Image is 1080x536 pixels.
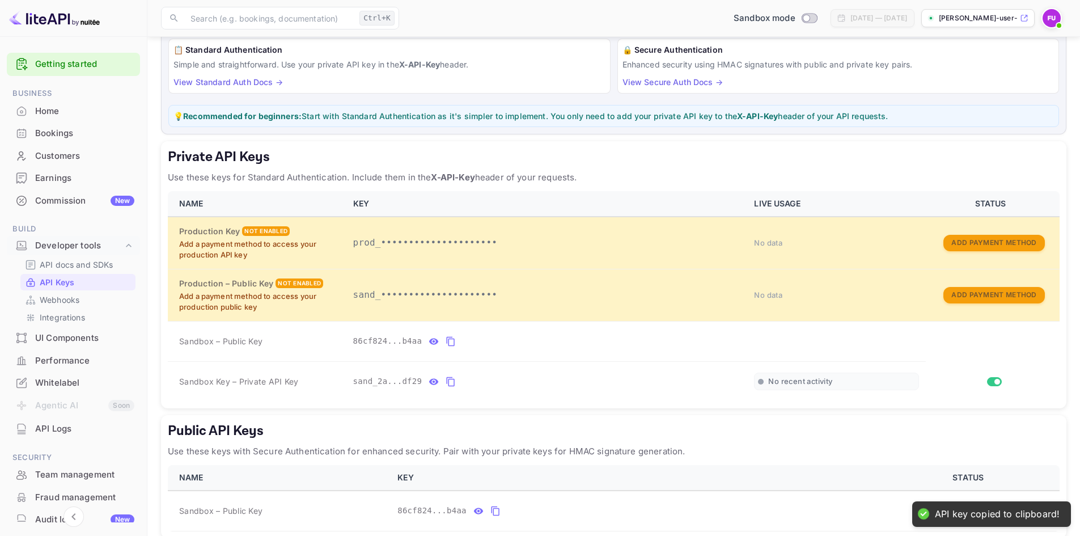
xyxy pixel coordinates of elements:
a: Whitelabel [7,372,140,393]
div: Getting started [7,53,140,76]
a: API docs and SDKs [25,259,131,271]
div: API key copied to clipboard! [935,508,1060,520]
div: UI Components [7,327,140,349]
div: Home [35,105,134,118]
a: Customers [7,145,140,166]
span: Security [7,451,140,464]
a: API Logs [7,418,140,439]
a: Audit logsNew [7,509,140,530]
div: Webhooks [20,292,135,308]
div: Audit logsNew [7,509,140,531]
div: UI Components [35,332,134,345]
p: prod_••••••••••••••••••••• [353,236,741,250]
p: Integrations [40,311,85,323]
div: API docs and SDKs [20,256,135,273]
div: API Keys [20,274,135,290]
span: Sandbox – Public Key [179,335,262,347]
strong: X-API-Key [399,60,440,69]
strong: X-API-Key [431,172,475,183]
div: Customers [35,150,134,163]
h6: Production Key [179,225,240,238]
a: Integrations [25,311,131,323]
a: Team management [7,464,140,485]
th: NAME [168,191,346,217]
div: Whitelabel [35,377,134,390]
a: UI Components [7,327,140,348]
div: Whitelabel [7,372,140,394]
div: Earnings [35,172,134,185]
a: CommissionNew [7,190,140,211]
div: Fraud management [35,491,134,504]
th: NAME [168,465,391,491]
div: Performance [35,354,134,368]
p: Simple and straightforward. Use your private API key in the header. [173,58,605,70]
div: Customers [7,145,140,167]
span: Sandbox Key – Private API Key [179,377,298,386]
a: Add Payment Method [943,289,1044,299]
button: Add Payment Method [943,287,1044,303]
h6: 🔒 Secure Authentication [622,44,1054,56]
p: Add a payment method to access your production API key [179,239,340,261]
div: Not enabled [242,226,290,236]
button: Add Payment Method [943,235,1044,251]
div: New [111,196,134,206]
span: 86cf824...b4aa [397,505,467,517]
span: No data [754,238,782,247]
div: CommissionNew [7,190,140,212]
span: No data [754,290,782,299]
a: Getting started [35,58,134,71]
span: No recent activity [768,377,832,386]
div: Team management [7,464,140,486]
img: Franciszek User [1043,9,1061,27]
img: LiteAPI logo [9,9,100,27]
th: KEY [391,465,881,491]
p: [PERSON_NAME]-user-vhk07.... [939,13,1018,23]
h5: Public API Keys [168,422,1060,440]
h6: Production – Public Key [179,277,273,290]
strong: Recommended for beginners: [183,111,302,121]
a: View Standard Auth Docs → [173,77,283,87]
table: private api keys table [168,191,1060,402]
div: Fraud management [7,487,140,509]
th: LIVE USAGE [747,191,926,217]
th: KEY [346,191,748,217]
p: Enhanced security using HMAC signatures with public and private key pairs. [622,58,1054,70]
p: API Keys [40,276,74,288]
span: Business [7,87,140,100]
div: Earnings [7,167,140,189]
div: Bookings [7,123,140,145]
div: Commission [35,195,134,208]
button: Collapse navigation [63,507,84,527]
div: Developer tools [7,236,140,256]
h5: Private API Keys [168,148,1060,166]
div: API Logs [35,423,134,436]
div: Audit logs [35,513,134,526]
span: Sandbox – Public Key [179,505,262,517]
div: Developer tools [35,239,123,252]
strong: X-API-Key [737,111,778,121]
a: API Keys [25,276,131,288]
div: Not enabled [276,278,323,288]
div: Ctrl+K [359,11,395,26]
th: STATUS [926,191,1060,217]
span: Sandbox mode [734,12,795,25]
div: Switch to Production mode [729,12,821,25]
a: Fraud management [7,487,140,508]
table: public api keys table [168,465,1060,531]
div: Bookings [35,127,134,140]
div: [DATE] — [DATE] [850,13,907,23]
div: Integrations [20,309,135,326]
p: Webhooks [40,294,79,306]
p: sand_••••••••••••••••••••• [353,288,741,302]
p: Use these keys for Standard Authentication. Include them in the header of your requests. [168,171,1060,184]
h6: 📋 Standard Authentication [173,44,605,56]
span: sand_2a...df29 [353,375,422,387]
span: Build [7,223,140,235]
a: Webhooks [25,294,131,306]
a: Home [7,100,140,121]
p: Add a payment method to access your production public key [179,291,340,313]
div: New [111,514,134,525]
div: API Logs [7,418,140,440]
a: Add Payment Method [943,237,1044,247]
p: API docs and SDKs [40,259,113,271]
